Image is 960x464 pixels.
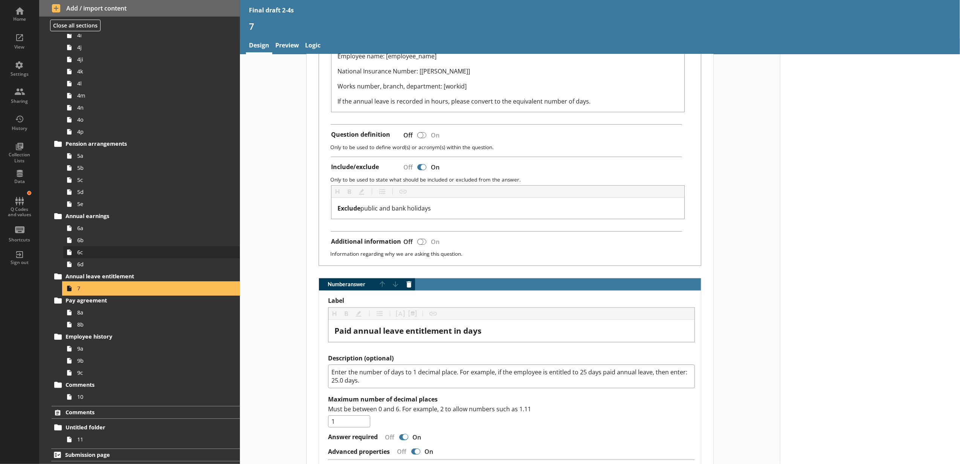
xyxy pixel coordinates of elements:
[397,235,416,248] div: Off
[55,421,240,446] li: Untitled folder11
[6,44,33,50] div: View
[51,449,240,461] a: Submission page
[63,162,240,174] a: 5b
[63,222,240,234] a: 6a
[328,354,695,362] label: Description (optional)
[63,150,240,162] a: 5a
[66,409,203,416] span: Comments
[66,273,203,280] span: Annual leave entitlement
[397,161,416,174] div: Off
[63,282,240,295] a: 7
[422,447,440,456] div: On
[77,285,206,292] span: 7
[391,447,410,456] div: Off
[63,126,240,138] a: 4p
[428,161,446,174] div: On
[55,138,240,210] li: Pension arrangements5a5b5c5d5e
[55,270,240,295] li: Annual leave entitlement7
[52,379,240,391] a: Comments
[39,406,240,446] li: CommentsUntitled folder11
[55,379,240,403] li: Comments10
[77,393,206,400] span: 10
[337,97,591,105] span: If the annual leave is recorded in hours, please convert to the equivalent number of days.
[77,80,206,87] span: 4l
[52,270,240,282] a: Annual leave entitlement
[52,138,240,150] a: Pension arrangements
[63,53,240,66] a: 4ji
[328,297,695,305] label: Label
[63,433,240,446] a: 11
[63,355,240,367] a: 9b
[63,174,240,186] a: 5c
[410,433,427,441] div: On
[77,56,206,63] span: 4ji
[428,235,446,248] div: On
[77,249,206,256] span: 6c
[249,20,951,32] h1: 7
[77,176,206,183] span: 5c
[66,140,203,147] span: Pension arrangements
[63,258,240,270] a: 6d
[330,143,695,151] p: Only to be used to define word(s) or acronym(s) within the question.
[379,433,398,441] div: Off
[328,448,390,456] label: Advanced properties
[63,186,240,198] a: 5d
[319,282,376,287] span: Number answer
[328,395,438,403] label: Maximum number of decimal places
[63,114,240,126] a: 4o
[63,102,240,114] a: 4n
[77,128,206,135] span: 4p
[77,369,206,376] span: 9c
[63,29,240,41] a: 4i
[246,38,272,54] a: Design
[77,309,206,316] span: 8a
[397,128,416,142] div: Off
[334,326,688,336] div: Label
[6,71,33,77] div: Settings
[331,163,379,171] label: Include/exclude
[55,210,240,270] li: Annual earnings6a6b6c6d
[6,125,33,131] div: History
[77,116,206,123] span: 4o
[77,188,206,195] span: 5d
[302,38,324,54] a: Logic
[63,343,240,355] a: 9a
[55,331,240,379] li: Employee history9a9b9c
[77,224,206,232] span: 6a
[77,44,206,51] span: 4j
[63,234,240,246] a: 6b
[52,406,240,419] a: Comments
[77,321,206,328] span: 8b
[63,78,240,90] a: 4l
[77,32,206,39] span: 4i
[52,210,240,222] a: Annual earnings
[52,331,240,343] a: Employee history
[50,20,101,31] button: Close all sections
[66,212,203,220] span: Annual earnings
[328,365,695,389] textarea: Enter the number of days to 1 decimal place. For example, if the employee is entitled to 25 days ...
[63,319,240,331] a: 8b
[63,198,240,210] a: 5e
[66,381,203,388] span: Comments
[6,259,33,266] div: Sign out
[77,261,206,268] span: 6d
[63,41,240,53] a: 4j
[63,391,240,403] a: 10
[6,152,33,163] div: Collection Lists
[6,207,33,218] div: Q Codes and values
[63,66,240,78] a: 4k
[52,4,227,12] span: Add / import content
[66,333,203,340] span: Employee history
[63,367,240,379] a: 9c
[403,278,415,290] button: Delete answer
[6,237,33,243] div: Shortcuts
[55,295,240,331] li: Pay agreement8a8b
[77,357,206,364] span: 9b
[77,436,206,443] span: 11
[77,152,206,159] span: 5a
[328,433,378,441] label: Answer required
[66,424,203,431] span: Untitled folder
[63,307,240,319] a: 8a
[272,38,302,54] a: Preview
[330,250,695,257] p: Information regarding why we are asking this question.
